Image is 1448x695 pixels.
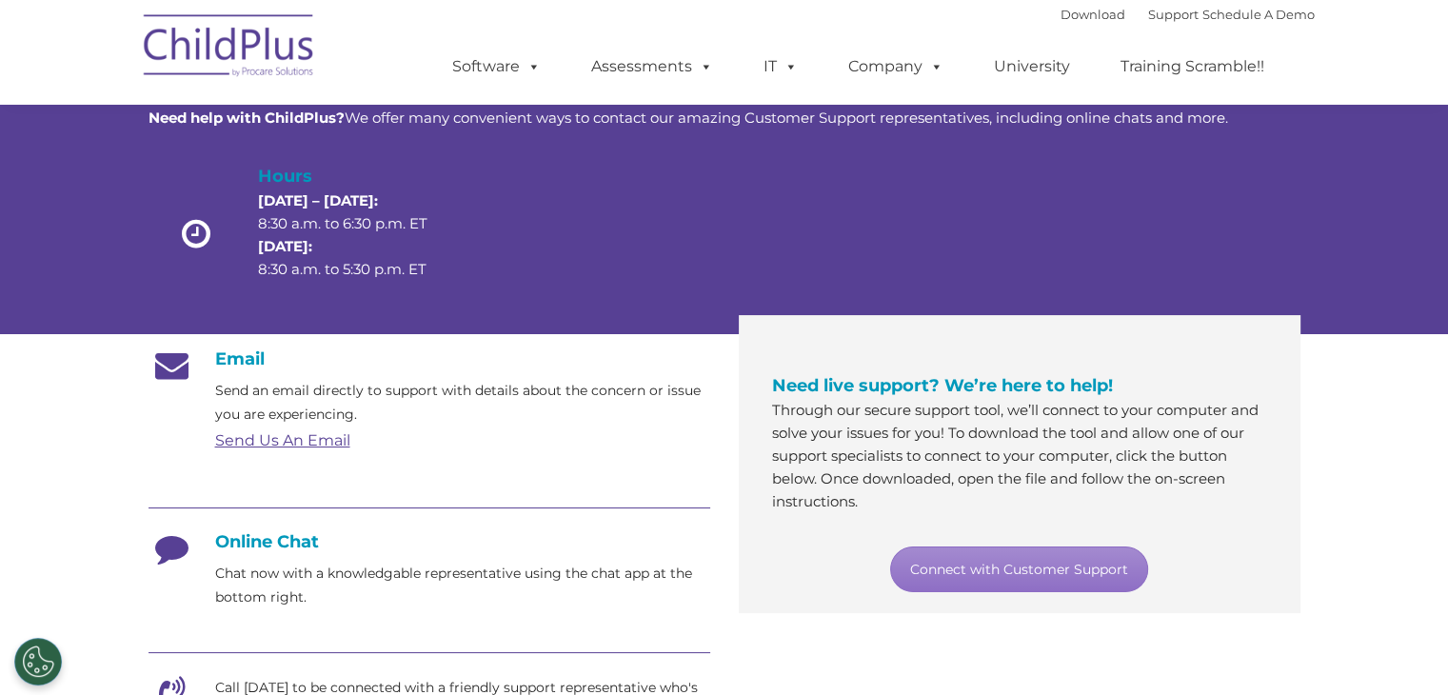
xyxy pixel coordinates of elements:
button: Cookies Settings [14,638,62,685]
span: We offer many convenient ways to contact our amazing Customer Support representatives, including ... [149,109,1228,127]
span: Need live support? We’re here to help! [772,375,1113,396]
strong: Need help with ChildPlus? [149,109,345,127]
p: 8:30 a.m. to 6:30 p.m. ET 8:30 a.m. to 5:30 p.m. ET [258,189,460,281]
a: Connect with Customer Support [890,546,1148,592]
a: Company [829,48,962,86]
a: IT [744,48,817,86]
a: Schedule A Demo [1202,7,1315,22]
h4: Email [149,348,710,369]
img: ChildPlus by Procare Solutions [134,1,325,96]
strong: [DATE] – [DATE]: [258,191,378,209]
p: Send an email directly to support with details about the concern or issue you are experiencing. [215,379,710,427]
a: Support [1148,7,1199,22]
a: Send Us An Email [215,431,350,449]
strong: [DATE]: [258,237,312,255]
a: Assessments [572,48,732,86]
a: Software [433,48,560,86]
h4: Hours [258,163,460,189]
a: University [975,48,1089,86]
font: | [1061,7,1315,22]
a: Training Scramble!! [1101,48,1283,86]
p: Through our secure support tool, we’ll connect to your computer and solve your issues for you! To... [772,399,1267,513]
a: Download [1061,7,1125,22]
p: Chat now with a knowledgable representative using the chat app at the bottom right. [215,562,710,609]
h4: Online Chat [149,531,710,552]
